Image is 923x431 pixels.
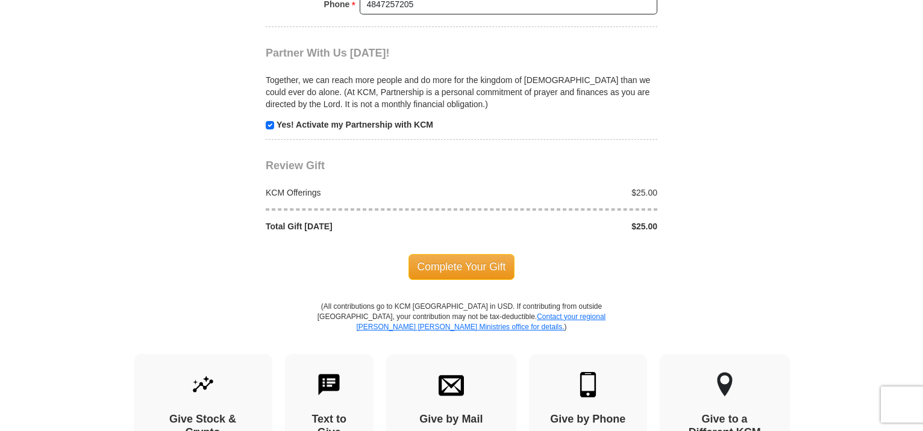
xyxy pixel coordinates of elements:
p: (All contributions go to KCM [GEOGRAPHIC_DATA] in USD. If contributing from outside [GEOGRAPHIC_D... [317,302,606,354]
p: Together, we can reach more people and do more for the kingdom of [DEMOGRAPHIC_DATA] than we coul... [266,74,657,110]
span: Review Gift [266,160,325,172]
img: envelope.svg [439,372,464,397]
img: mobile.svg [575,372,601,397]
h4: Give by Mail [407,413,495,426]
span: Partner With Us [DATE]! [266,47,390,59]
div: $25.00 [461,187,664,199]
img: give-by-stock.svg [190,372,216,397]
span: Complete Your Gift [408,254,515,279]
h4: Give by Phone [550,413,626,426]
img: other-region [716,372,733,397]
strong: Yes! Activate my Partnership with KCM [277,120,433,129]
div: Total Gift [DATE] [260,220,462,232]
div: KCM Offerings [260,187,462,199]
img: text-to-give.svg [316,372,342,397]
a: Contact your regional [PERSON_NAME] [PERSON_NAME] Ministries office for details. [356,312,605,331]
div: $25.00 [461,220,664,232]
